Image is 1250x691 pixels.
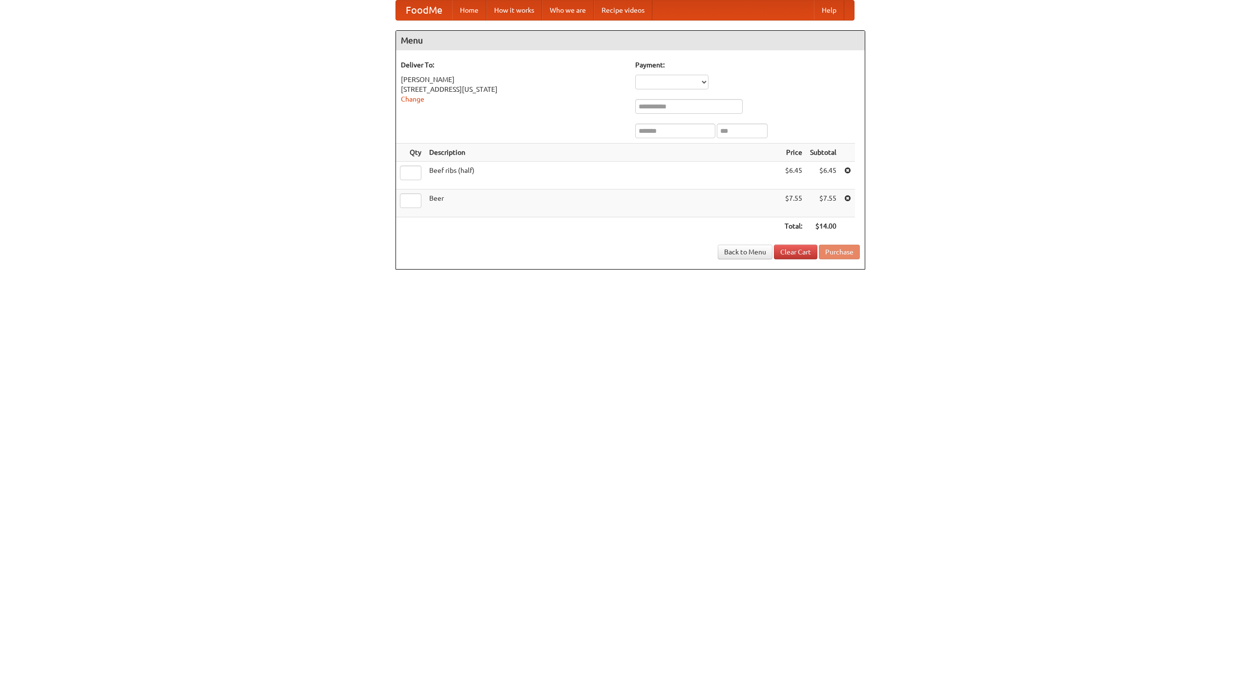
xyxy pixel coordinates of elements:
th: Qty [396,144,425,162]
div: [STREET_ADDRESS][US_STATE] [401,84,625,94]
a: Help [814,0,844,20]
h5: Payment: [635,60,860,70]
a: Change [401,95,424,103]
th: Subtotal [806,144,840,162]
th: Price [781,144,806,162]
td: Beef ribs (half) [425,162,781,189]
a: How it works [486,0,542,20]
h5: Deliver To: [401,60,625,70]
td: Beer [425,189,781,217]
td: $7.55 [806,189,840,217]
h4: Menu [396,31,865,50]
td: $7.55 [781,189,806,217]
a: Back to Menu [718,245,772,259]
a: Who we are [542,0,594,20]
a: Recipe videos [594,0,652,20]
a: Clear Cart [774,245,817,259]
a: Home [452,0,486,20]
div: [PERSON_NAME] [401,75,625,84]
td: $6.45 [806,162,840,189]
th: $14.00 [806,217,840,235]
td: $6.45 [781,162,806,189]
th: Total: [781,217,806,235]
th: Description [425,144,781,162]
button: Purchase [819,245,860,259]
a: FoodMe [396,0,452,20]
